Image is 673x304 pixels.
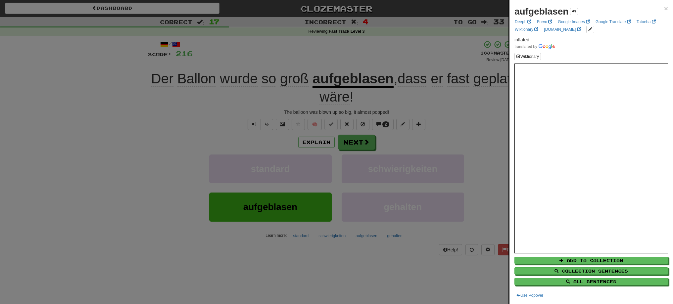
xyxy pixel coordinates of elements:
a: [DOMAIN_NAME] [542,26,583,33]
button: edit links [586,26,594,33]
a: Tatoeba [635,18,658,25]
button: Add to Collection [514,257,668,264]
button: Collection Sentences [514,267,668,275]
a: Forvo [535,18,554,25]
span: inflated [514,37,529,42]
span: × [664,5,668,12]
a: Wiktionary [513,26,540,33]
strong: aufgeblasen [514,6,568,17]
button: All Sentences [514,278,668,285]
button: Use Popover [514,292,545,299]
a: DeepL [513,18,533,25]
a: Google Images [556,18,592,25]
img: Color short [514,44,555,49]
button: Close [664,5,668,12]
a: Google Translate [594,18,633,25]
button: Wiktionary [514,53,541,60]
